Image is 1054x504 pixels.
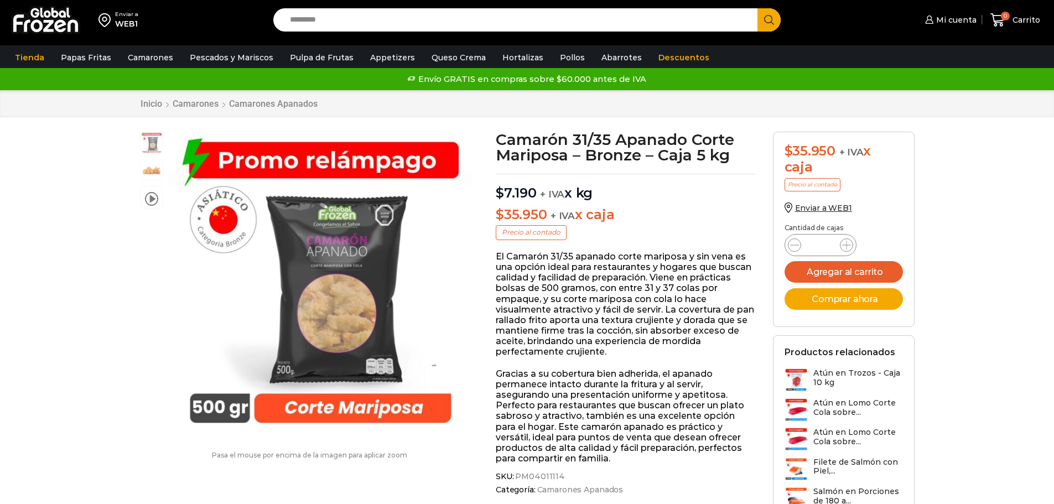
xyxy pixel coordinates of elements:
[141,159,163,181] span: camaron-apanado
[785,458,903,481] a: Filete de Salmón con Piel,...
[496,206,547,222] bdi: 35.950
[365,47,420,68] a: Appetizers
[810,237,831,253] input: Product quantity
[785,224,903,232] p: Cantidad de cajas
[496,185,537,201] bdi: 7.190
[1010,14,1040,25] span: Carrito
[785,368,903,392] a: Atún en Trozos - Caja 10 kg
[922,9,977,31] a: Mi cuenta
[785,288,903,310] button: Comprar ahora
[785,428,903,451] a: Atún en Lomo Corte Cola sobre...
[988,7,1043,33] a: 0 Carrito
[813,398,903,417] h3: Atún en Lomo Corte Cola sobre...
[513,472,565,481] span: PM04011114
[785,143,835,159] bdi: 35.950
[1001,12,1010,20] span: 0
[55,47,117,68] a: Papas Fritas
[785,398,903,422] a: Atún en Lomo Corte Cola sobre...
[98,11,115,29] img: address-field-icon.svg
[496,132,756,163] h1: Camarón 31/35 Apanado Corte Mariposa – Bronze – Caja 5 kg
[140,451,480,459] p: Pasa el mouse por encima de la imagen para aplicar zoom
[813,458,903,476] h3: Filete de Salmón con Piel,...
[795,203,852,213] span: Enviar a WEB1
[284,47,359,68] a: Pulpa de Frutas
[785,143,793,159] span: $
[839,147,864,158] span: + IVA
[785,143,903,175] div: x caja
[172,98,219,109] a: Camarones
[785,261,903,283] button: Agregar al carrito
[554,47,590,68] a: Pollos
[169,132,473,435] div: 1 / 3
[229,98,318,109] a: Camarones Apanados
[141,132,163,154] span: camaron apanado
[169,132,473,435] img: camaron apanado
[496,185,504,201] span: $
[115,18,138,29] div: WEB1
[496,251,756,357] p: El Camarón 31/35 apanado corte mariposa y sin vena es una opción ideal para restaurantes y hogare...
[496,472,756,481] span: SKU:
[785,203,852,213] a: Enviar a WEB1
[536,485,623,495] a: Camarones Apanados
[9,47,50,68] a: Tienda
[933,14,977,25] span: Mi cuenta
[596,47,647,68] a: Abarrotes
[115,11,138,18] div: Enviar a
[496,174,756,201] p: x kg
[496,368,756,464] p: Gracias a su cobertura bien adherida, el apanado permanece intacto durante la fritura y al servir...
[496,206,504,222] span: $
[785,347,895,357] h2: Productos relacionados
[140,98,318,109] nav: Breadcrumb
[540,189,564,200] span: + IVA
[785,178,840,191] p: Precio al contado
[184,47,279,68] a: Pescados y Mariscos
[496,207,756,223] p: x caja
[496,225,567,240] p: Precio al contado
[653,47,715,68] a: Descuentos
[426,47,491,68] a: Queso Crema
[551,210,575,221] span: + IVA
[140,98,163,109] a: Inicio
[813,428,903,446] h3: Atún en Lomo Corte Cola sobre...
[497,47,549,68] a: Hortalizas
[122,47,179,68] a: Camarones
[813,368,903,387] h3: Atún en Trozos - Caja 10 kg
[757,8,781,32] button: Search button
[496,485,756,495] span: Categoría:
